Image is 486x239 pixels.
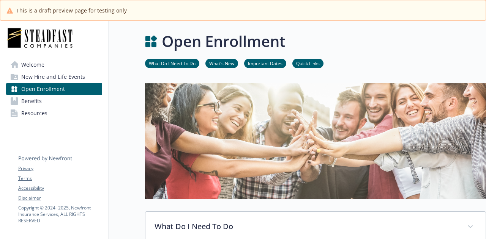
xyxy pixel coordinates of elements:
[145,83,486,199] img: open enrollment page banner
[6,71,102,83] a: New Hire and Life Events
[21,71,85,83] span: New Hire and Life Events
[292,59,323,67] a: Quick Links
[21,95,42,107] span: Benefits
[21,83,65,95] span: Open Enrollment
[18,205,102,224] p: Copyright © 2024 - 2025 , Newfront Insurance Services, ALL RIGHTS RESERVED
[6,95,102,107] a: Benefits
[244,59,286,67] a: Important Dates
[155,221,458,232] p: What Do I Need To Do
[205,59,238,67] a: What's New
[18,185,102,192] a: Accessibility
[18,165,102,172] a: Privacy
[162,30,286,53] h1: Open Enrollment
[18,195,102,202] a: Disclaimer
[6,83,102,95] a: Open Enrollment
[18,175,102,182] a: Terms
[21,107,47,119] span: Resources
[6,107,102,119] a: Resources
[21,59,44,71] span: Welcome
[16,6,127,14] span: This is a draft preview page for testing only
[145,59,199,67] a: What Do I Need To Do
[6,59,102,71] a: Welcome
